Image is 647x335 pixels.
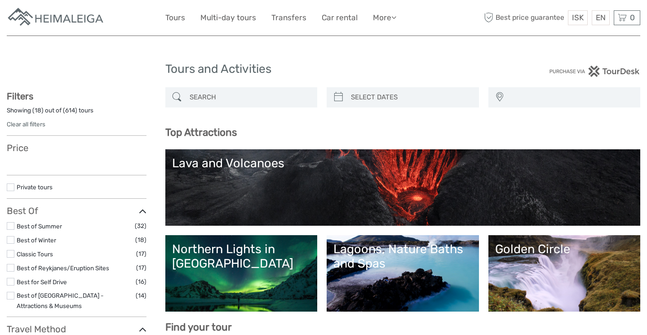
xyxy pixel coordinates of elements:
b: Top Attractions [165,126,237,138]
div: Golden Circle [495,242,634,256]
label: 18 [35,106,41,115]
h3: Travel Method [7,324,146,335]
div: Showing ( ) out of ( ) tours [7,106,146,120]
a: Lagoons, Nature Baths and Spas [333,242,472,305]
b: Find your tour [165,321,232,333]
a: Lava and Volcanoes [172,156,634,219]
a: Golden Circle [495,242,634,305]
span: (18) [135,235,146,245]
a: Transfers [271,11,306,24]
div: Lava and Volcanoes [172,156,634,170]
input: SELECT DATES [347,89,474,105]
span: Best price guarantee [482,10,566,25]
a: Tours [165,11,185,24]
div: Northern Lights in [GEOGRAPHIC_DATA] [172,242,311,271]
div: EN [592,10,610,25]
a: Best of [GEOGRAPHIC_DATA] - Attractions & Museums [17,292,104,309]
span: (17) [136,249,146,259]
div: Lagoons, Nature Baths and Spas [333,242,472,271]
a: Best of Reykjanes/Eruption Sites [17,264,109,272]
strong: Filters [7,91,33,102]
img: Apartments in Reykjavik [7,7,106,29]
a: Multi-day tours [200,11,256,24]
span: 0 [629,13,636,22]
span: (14) [136,290,146,301]
a: Classic Tours [17,250,53,258]
span: ISK [572,13,584,22]
span: (16) [136,277,146,287]
a: Private tours [17,183,53,191]
span: (32) [135,221,146,231]
a: Best for Self Drive [17,278,67,286]
h3: Best Of [7,205,146,216]
span: (17) [136,263,146,273]
a: Car rental [322,11,358,24]
h1: Tours and Activities [165,62,482,76]
input: SEARCH [186,89,313,105]
a: Best of Winter [17,237,56,244]
label: 614 [65,106,75,115]
img: PurchaseViaTourDesk.png [549,66,640,77]
a: Clear all filters [7,121,45,128]
a: More [373,11,396,24]
h3: Price [7,143,146,153]
a: Best of Summer [17,223,62,230]
a: Northern Lights in [GEOGRAPHIC_DATA] [172,242,311,305]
